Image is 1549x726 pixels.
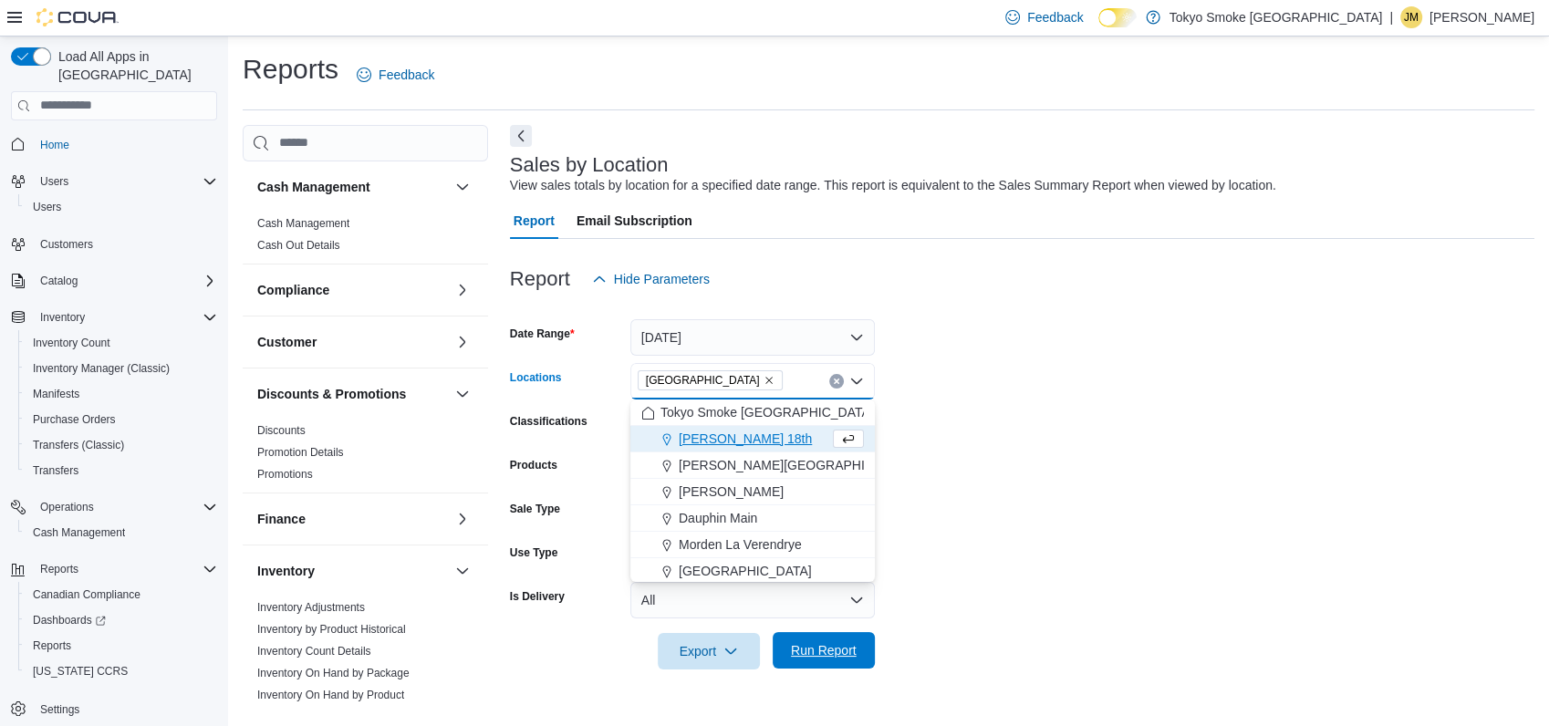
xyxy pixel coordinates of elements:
[764,375,774,386] button: Remove Manitoba from selection in this group
[26,358,177,379] a: Inventory Manager (Classic)
[26,409,123,430] a: Purchase Orders
[33,525,125,540] span: Cash Management
[630,532,875,558] button: Morden La Verendrye
[630,479,875,505] button: [PERSON_NAME]
[33,558,217,580] span: Reports
[26,584,148,606] a: Canadian Compliance
[849,374,864,389] button: Close list of options
[243,420,488,493] div: Discounts & Promotions
[1404,6,1419,28] span: JM
[33,587,140,602] span: Canadian Compliance
[257,445,344,460] span: Promotion Details
[829,374,844,389] button: Clear input
[26,609,113,631] a: Dashboards
[33,134,77,156] a: Home
[1429,6,1534,28] p: [PERSON_NAME]
[18,356,224,381] button: Inventory Manager (Classic)
[257,601,365,614] a: Inventory Adjustments
[452,560,473,582] button: Inventory
[638,370,783,390] span: Manitoba
[510,125,532,147] button: Next
[33,387,79,401] span: Manifests
[40,174,68,189] span: Users
[679,535,802,554] span: Morden La Verendrye
[33,699,87,721] a: Settings
[33,233,217,255] span: Customers
[33,697,217,720] span: Settings
[26,635,217,657] span: Reports
[4,169,224,194] button: Users
[257,600,365,615] span: Inventory Adjustments
[791,641,857,659] span: Run Report
[257,216,349,231] span: Cash Management
[510,176,1276,195] div: View sales totals by location for a specified date range. This report is equivalent to the Sales ...
[257,562,448,580] button: Inventory
[646,371,760,389] span: [GEOGRAPHIC_DATA]
[33,438,124,452] span: Transfers (Classic)
[26,522,217,544] span: Cash Management
[1400,6,1422,28] div: Jordan McDonald
[40,702,79,717] span: Settings
[33,133,217,156] span: Home
[630,319,875,356] button: [DATE]
[510,268,570,290] h3: Report
[1027,8,1083,26] span: Feedback
[51,47,217,84] span: Load All Apps in [GEOGRAPHIC_DATA]
[669,633,749,669] span: Export
[452,383,473,405] button: Discounts & Promotions
[257,688,404,702] span: Inventory On Hand by Product
[33,463,78,478] span: Transfers
[26,635,78,657] a: Reports
[257,385,406,403] h3: Discounts & Promotions
[33,613,106,627] span: Dashboards
[630,399,875,426] button: Tokyo Smoke [GEOGRAPHIC_DATA]
[257,623,406,636] a: Inventory by Product Historical
[257,622,406,637] span: Inventory by Product Historical
[40,138,69,152] span: Home
[33,336,110,350] span: Inventory Count
[1098,27,1099,28] span: Dark Mode
[33,306,92,328] button: Inventory
[4,556,224,582] button: Reports
[26,332,118,354] a: Inventory Count
[18,432,224,458] button: Transfers (Classic)
[26,460,217,482] span: Transfers
[257,239,340,252] a: Cash Out Details
[1170,6,1383,28] p: Tokyo Smoke [GEOGRAPHIC_DATA]
[679,509,757,527] span: Dauphin Main
[257,645,371,658] a: Inventory Count Details
[257,468,313,481] a: Promotions
[33,306,217,328] span: Inventory
[510,545,557,560] label: Use Type
[4,695,224,721] button: Settings
[452,279,473,301] button: Compliance
[33,270,217,292] span: Catalog
[257,467,313,482] span: Promotions
[26,409,217,430] span: Purchase Orders
[1098,8,1137,27] input: Dark Mode
[257,385,448,403] button: Discounts & Promotions
[257,217,349,230] a: Cash Management
[33,558,86,580] button: Reports
[18,407,224,432] button: Purchase Orders
[18,633,224,659] button: Reports
[257,510,306,528] h3: Finance
[18,582,224,607] button: Canadian Compliance
[257,562,315,580] h3: Inventory
[660,403,874,421] span: Tokyo Smoke [GEOGRAPHIC_DATA]
[630,505,875,532] button: Dauphin Main
[4,131,224,158] button: Home
[33,638,71,653] span: Reports
[585,261,717,297] button: Hide Parameters
[36,8,119,26] img: Cova
[33,496,217,518] span: Operations
[773,632,875,669] button: Run Report
[33,171,76,192] button: Users
[257,333,317,351] h3: Customer
[40,237,93,252] span: Customers
[26,434,217,456] span: Transfers (Classic)
[452,508,473,530] button: Finance
[26,196,217,218] span: Users
[679,482,784,501] span: [PERSON_NAME]
[679,430,812,448] span: [PERSON_NAME] 18th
